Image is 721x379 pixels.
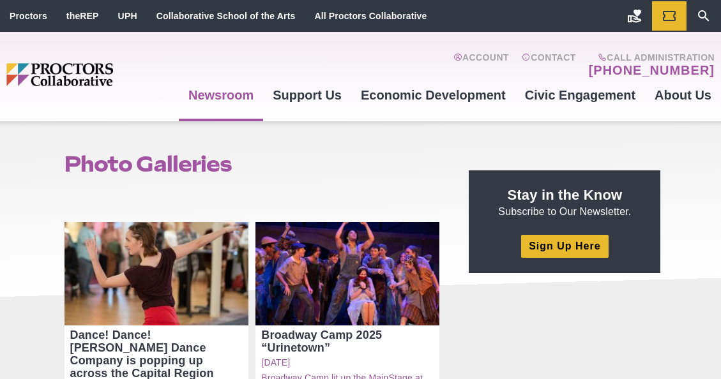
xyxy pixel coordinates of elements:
a: Proctors [10,11,47,21]
a: UPH [118,11,137,21]
a: Economic Development [351,78,515,112]
span: Call Administration [585,52,715,63]
a: Contact [522,52,576,78]
a: Civic Engagement [515,78,645,112]
a: [PHONE_NUMBER] [589,63,715,78]
img: Proctors logo [6,63,179,86]
a: Newsroom [179,78,263,112]
a: Sign Up Here [521,235,608,257]
a: Support Us [263,78,351,112]
a: All Proctors Collaborative [314,11,427,21]
a: Account [453,52,509,78]
p: Subscribe to Our Newsletter. [484,186,645,219]
strong: Stay in the Know [508,187,623,203]
a: Collaborative School of the Arts [156,11,296,21]
a: theREP [66,11,99,21]
a: About Us [645,78,721,112]
h1: Photo Galleries [65,152,440,176]
a: [DATE] [261,357,434,368]
a: Broadway Camp 2025 “Urinetown” [261,329,434,354]
a: Search [687,1,721,31]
